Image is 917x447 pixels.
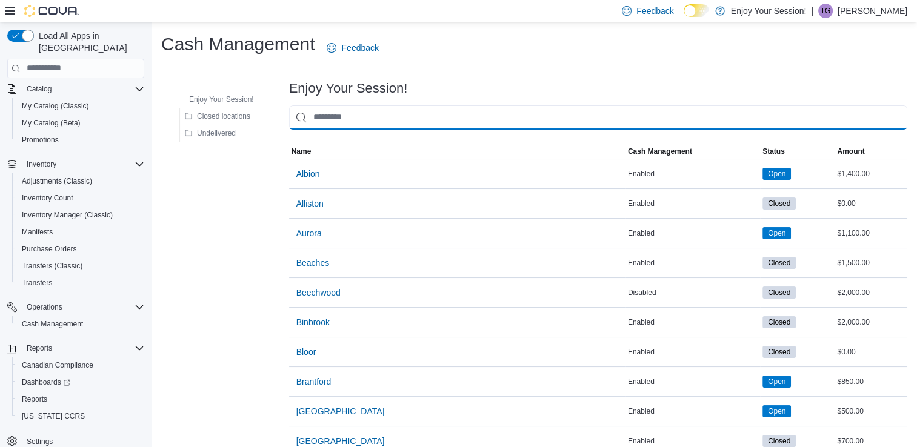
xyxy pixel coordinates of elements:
[2,156,149,173] button: Inventory
[289,105,907,130] input: This is a search bar. As you type, the results lower in the page will automatically filter.
[17,133,144,147] span: Promotions
[762,168,791,180] span: Open
[27,343,52,353] span: Reports
[835,196,907,211] div: $0.00
[17,99,94,113] a: My Catalog (Classic)
[292,399,390,423] button: [GEOGRAPHIC_DATA]
[12,408,149,425] button: [US_STATE] CCRS
[768,406,785,417] span: Open
[22,341,144,356] span: Reports
[17,174,144,188] span: Adjustments (Classic)
[22,300,67,314] button: Operations
[835,315,907,329] div: $2,000.00
[296,435,385,447] span: [GEOGRAPHIC_DATA]
[835,256,907,270] div: $1,500.00
[17,208,144,222] span: Inventory Manager (Classic)
[17,358,98,372] a: Canadian Compliance
[296,346,316,358] span: Bloor
[17,375,144,389] span: Dashboards
[625,196,760,211] div: Enabled
[625,374,760,389] div: Enabled
[180,109,255,124] button: Closed locations
[762,227,791,239] span: Open
[821,4,831,18] span: TG
[27,302,62,312] span: Operations
[768,287,790,298] span: Closed
[172,92,259,107] button: Enjoy Your Session!
[341,42,378,54] span: Feedback
[17,191,78,205] a: Inventory Count
[768,228,785,239] span: Open
[17,392,144,406] span: Reports
[292,147,312,156] span: Name
[835,404,907,419] div: $500.00
[22,377,70,387] span: Dashboards
[296,227,322,239] span: Aurora
[818,4,833,18] div: Tyler Gamble
[22,82,144,96] span: Catalog
[768,376,785,387] span: Open
[22,360,93,370] span: Canadian Compliance
[12,357,149,374] button: Canadian Compliance
[17,225,144,239] span: Manifests
[292,369,336,394] button: Brantford
[12,240,149,257] button: Purchase Orders
[296,316,330,328] span: Binbrook
[12,98,149,114] button: My Catalog (Classic)
[12,374,149,391] a: Dashboards
[835,374,907,389] div: $850.00
[625,256,760,270] div: Enabled
[768,168,785,179] span: Open
[17,174,97,188] a: Adjustments (Classic)
[22,244,77,254] span: Purchase Orders
[762,286,796,299] span: Closed
[289,144,625,159] button: Name
[2,340,149,357] button: Reports
[12,274,149,291] button: Transfers
[625,404,760,419] div: Enabled
[762,435,796,447] span: Closed
[17,317,144,331] span: Cash Management
[628,147,692,156] span: Cash Management
[189,94,254,104] span: Enjoy Your Session!
[760,144,835,159] button: Status
[762,257,796,269] span: Closed
[161,32,315,56] h1: Cash Management
[12,207,149,223] button: Inventory Manager (Classic)
[27,84,52,94] span: Catalog
[762,197,796,210] span: Closed
[731,4,807,18] p: Enjoy Your Session!
[180,126,241,141] button: Undelivered
[22,176,92,186] span: Adjustments (Classic)
[22,157,144,171] span: Inventory
[17,116,85,130] a: My Catalog (Beta)
[322,36,383,60] a: Feedback
[12,316,149,333] button: Cash Management
[17,317,88,331] a: Cash Management
[17,259,87,273] a: Transfers (Classic)
[17,392,52,406] a: Reports
[197,111,250,121] span: Closed locations
[835,285,907,300] div: $2,000.00
[835,226,907,240] div: $1,100.00
[768,346,790,357] span: Closed
[2,81,149,98] button: Catalog
[684,17,684,18] span: Dark Mode
[296,286,341,299] span: Beechwood
[22,394,47,404] span: Reports
[838,4,907,18] p: [PERSON_NAME]
[17,259,144,273] span: Transfers (Classic)
[292,280,345,305] button: Beechwood
[292,162,325,186] button: Albion
[17,133,64,147] a: Promotions
[17,191,144,205] span: Inventory Count
[27,437,53,446] span: Settings
[625,167,760,181] div: Enabled
[22,341,57,356] button: Reports
[296,168,320,180] span: Albion
[2,299,149,316] button: Operations
[22,300,144,314] span: Operations
[27,159,56,169] span: Inventory
[636,5,673,17] span: Feedback
[197,128,236,138] span: Undelivered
